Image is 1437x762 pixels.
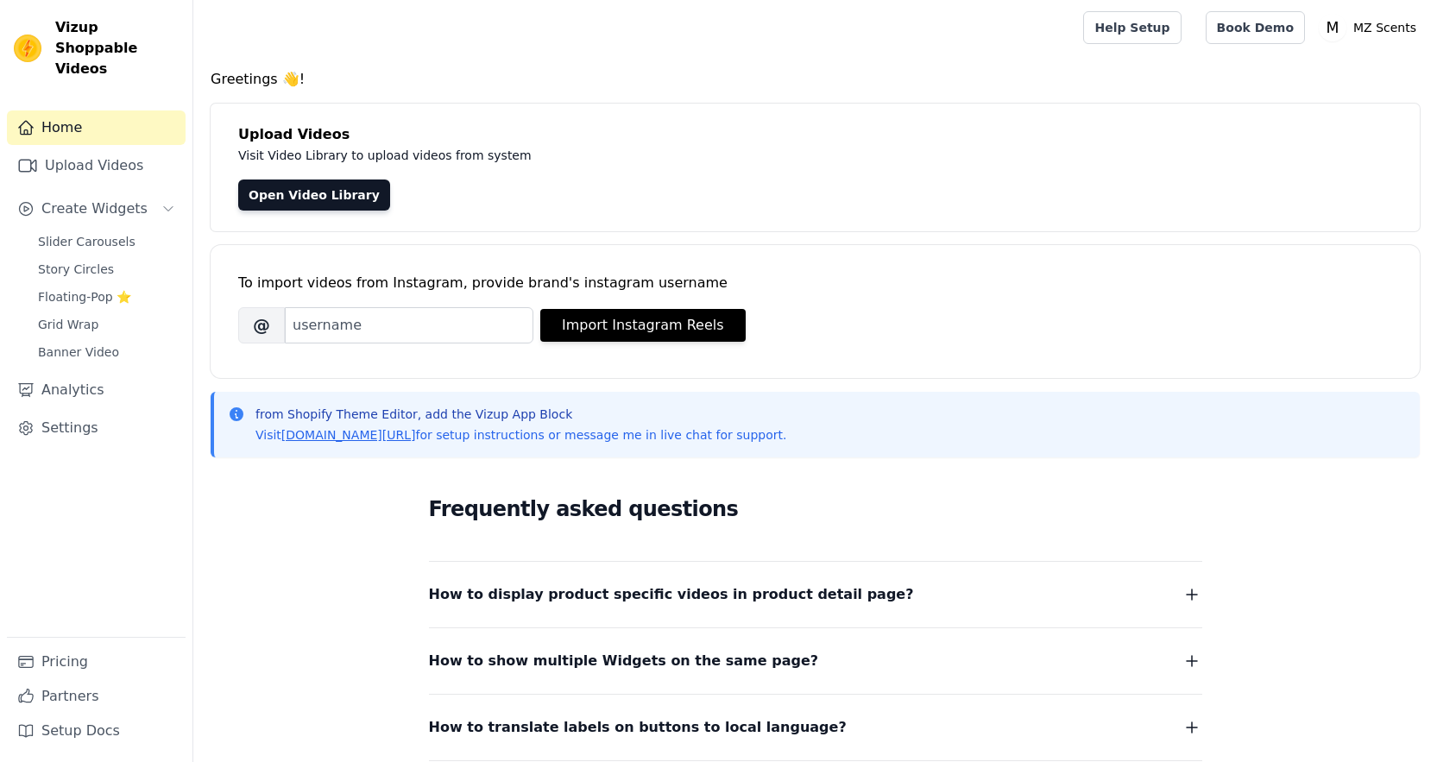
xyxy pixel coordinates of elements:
[7,645,186,679] a: Pricing
[238,307,285,343] span: @
[7,373,186,407] a: Analytics
[28,312,186,337] a: Grid Wrap
[255,406,786,423] p: from Shopify Theme Editor, add the Vizup App Block
[7,110,186,145] a: Home
[7,192,186,226] button: Create Widgets
[281,428,416,442] a: [DOMAIN_NAME][URL]
[55,17,179,79] span: Vizup Shoppable Videos
[285,307,533,343] input: username
[1319,12,1423,43] button: M MZ Scents
[1083,11,1181,44] a: Help Setup
[429,649,819,673] span: How to show multiple Widgets on the same page?
[429,649,1202,673] button: How to show multiple Widgets on the same page?
[14,35,41,62] img: Vizup
[429,583,914,607] span: How to display product specific videos in product detail page?
[7,714,186,748] a: Setup Docs
[429,715,1202,740] button: How to translate labels on buttons to local language?
[429,715,847,740] span: How to translate labels on buttons to local language?
[7,411,186,445] a: Settings
[7,148,186,183] a: Upload Videos
[41,198,148,219] span: Create Widgets
[429,492,1202,526] h2: Frequently asked questions
[211,69,1420,90] h4: Greetings 👋!
[238,273,1392,293] div: To import videos from Instagram, provide brand's instagram username
[28,230,186,254] a: Slider Carousels
[238,145,1012,166] p: Visit Video Library to upload videos from system
[540,309,746,342] button: Import Instagram Reels
[238,124,1392,145] h4: Upload Videos
[255,426,786,444] p: Visit for setup instructions or message me in live chat for support.
[238,179,390,211] a: Open Video Library
[38,233,136,250] span: Slider Carousels
[429,583,1202,607] button: How to display product specific videos in product detail page?
[38,343,119,361] span: Banner Video
[7,679,186,714] a: Partners
[1346,12,1423,43] p: MZ Scents
[38,316,98,333] span: Grid Wrap
[38,261,114,278] span: Story Circles
[28,340,186,364] a: Banner Video
[38,288,131,305] span: Floating-Pop ⭐
[28,257,186,281] a: Story Circles
[1327,19,1339,36] text: M
[1206,11,1305,44] a: Book Demo
[28,285,186,309] a: Floating-Pop ⭐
